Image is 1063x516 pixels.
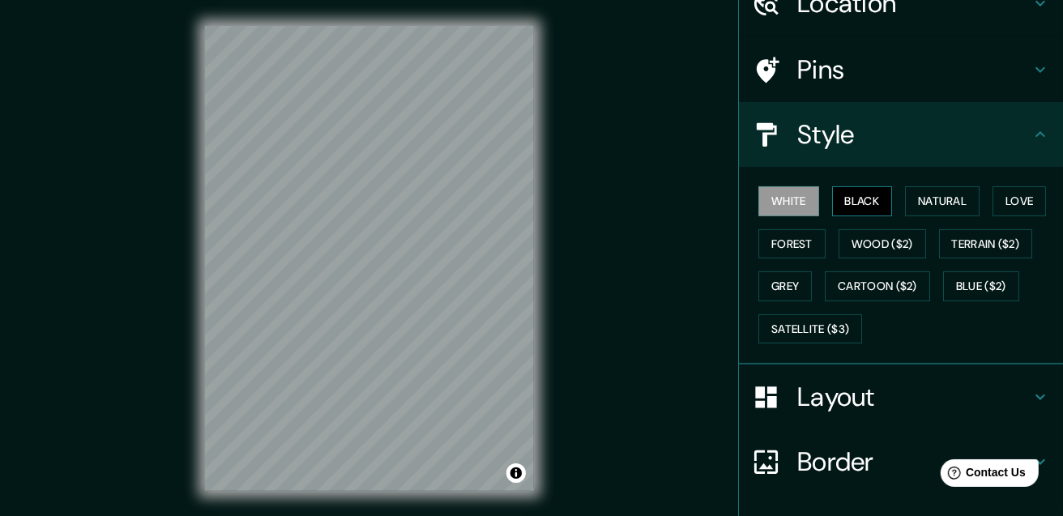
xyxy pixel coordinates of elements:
[758,186,819,216] button: White
[739,429,1063,494] div: Border
[758,314,862,344] button: Satellite ($3)
[797,53,1031,86] h4: Pins
[758,229,826,259] button: Forest
[506,463,526,483] button: Toggle attribution
[758,271,812,301] button: Grey
[797,381,1031,413] h4: Layout
[739,37,1063,102] div: Pins
[905,186,980,216] button: Natural
[797,446,1031,478] h4: Border
[797,118,1031,151] h4: Style
[739,102,1063,167] div: Style
[205,26,534,491] canvas: Map
[832,186,893,216] button: Black
[943,271,1019,301] button: Blue ($2)
[739,365,1063,429] div: Layout
[839,229,926,259] button: Wood ($2)
[993,186,1046,216] button: Love
[939,229,1033,259] button: Terrain ($2)
[919,453,1045,498] iframe: Help widget launcher
[825,271,930,301] button: Cartoon ($2)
